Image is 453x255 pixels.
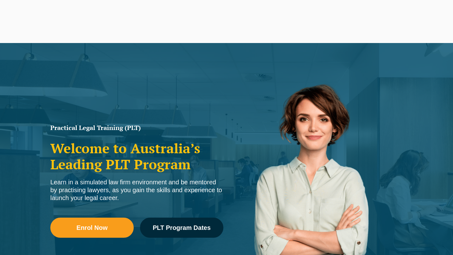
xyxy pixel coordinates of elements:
h1: Practical Legal Training (PLT) [50,125,223,131]
span: PLT Program Dates [153,225,210,231]
div: Learn in a simulated law firm environment and be mentored by practising lawyers, as you gain the ... [50,178,223,202]
h2: Welcome to Australia’s Leading PLT Program [50,140,223,172]
a: PLT Program Dates [140,218,223,238]
span: Enrol Now [76,225,108,231]
a: Enrol Now [50,218,134,238]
